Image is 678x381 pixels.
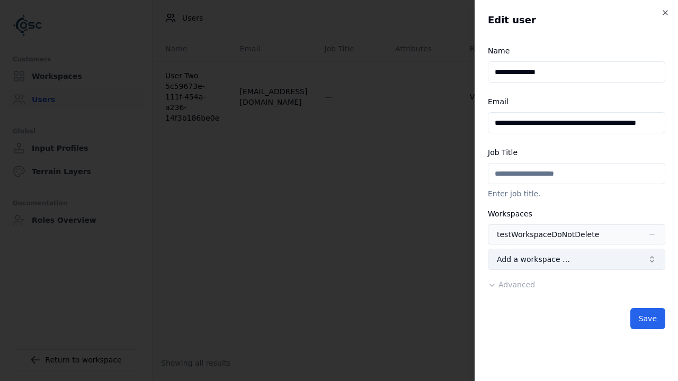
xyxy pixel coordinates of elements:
[497,254,570,265] span: Add a workspace …
[488,148,518,157] label: Job Title
[488,279,535,290] button: Advanced
[488,188,665,199] p: Enter job title.
[488,13,665,28] h2: Edit user
[488,47,510,55] label: Name
[498,280,535,289] span: Advanced
[497,229,599,240] div: testWorkspaceDoNotDelete
[488,97,508,106] label: Email
[630,308,665,329] button: Save
[488,210,532,218] label: Workspaces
